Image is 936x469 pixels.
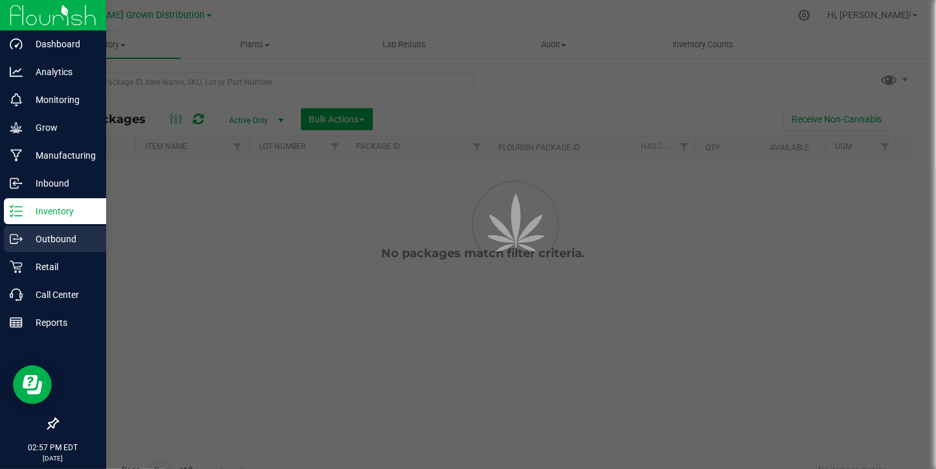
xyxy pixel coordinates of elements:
[10,205,23,218] inline-svg: Inventory
[10,177,23,190] inline-svg: Inbound
[23,92,100,108] p: Monitoring
[10,260,23,273] inline-svg: Retail
[23,120,100,135] p: Grow
[10,65,23,78] inline-svg: Analytics
[10,38,23,51] inline-svg: Dashboard
[23,203,100,219] p: Inventory
[23,148,100,163] p: Manufacturing
[10,121,23,134] inline-svg: Grow
[10,93,23,106] inline-svg: Monitoring
[23,259,100,275] p: Retail
[10,233,23,246] inline-svg: Outbound
[23,231,100,247] p: Outbound
[23,315,100,330] p: Reports
[23,287,100,303] p: Call Center
[23,176,100,191] p: Inbound
[6,442,100,453] p: 02:57 PM EDT
[10,316,23,329] inline-svg: Reports
[13,365,52,404] iframe: Resource center
[10,149,23,162] inline-svg: Manufacturing
[10,288,23,301] inline-svg: Call Center
[23,36,100,52] p: Dashboard
[23,64,100,80] p: Analytics
[6,453,100,463] p: [DATE]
